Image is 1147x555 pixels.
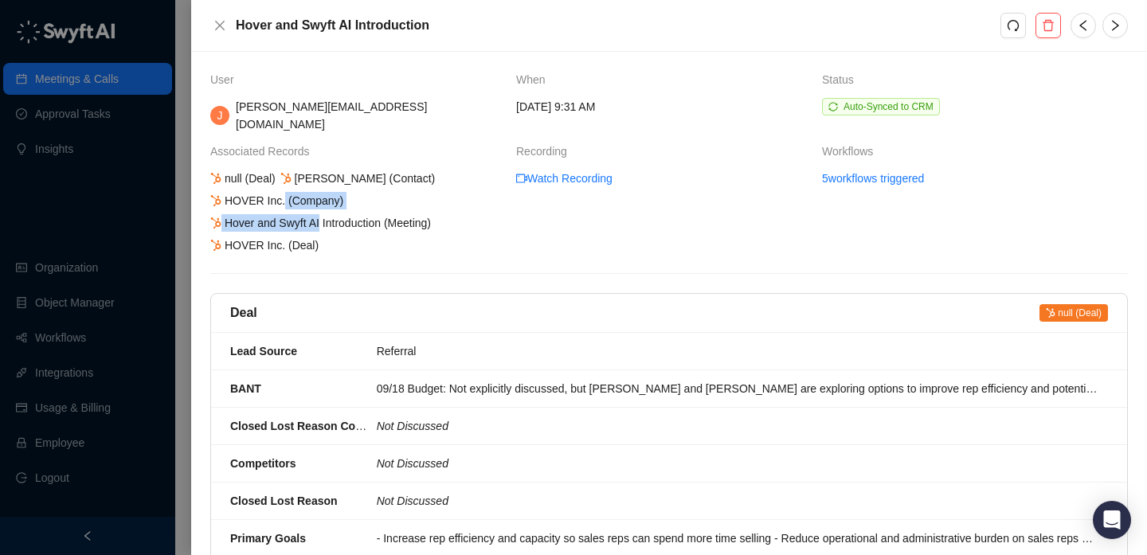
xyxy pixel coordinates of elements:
span: Workflows [822,143,881,160]
a: null (Deal) [1039,303,1108,322]
h5: Deal [230,303,257,322]
span: delete [1042,19,1055,32]
span: When [516,71,554,88]
span: Recording [516,143,575,160]
span: video-camera [516,173,527,184]
div: Open Intercom Messenger [1093,501,1131,539]
strong: Primary Goals [230,532,306,545]
span: J [217,107,223,124]
div: [PERSON_NAME] (Contact) [278,170,438,187]
div: HOVER Inc. (Deal) [208,236,321,254]
strong: Closed Lost Reason Context [230,420,382,432]
span: Associated Records [210,143,318,160]
span: [PERSON_NAME][EMAIL_ADDRESS][DOMAIN_NAME] [236,100,427,131]
i: Not Discussed [377,420,448,432]
span: null (Deal) [1039,304,1108,322]
span: [DATE] 9:31 AM [516,98,595,115]
span: sync [828,102,838,111]
div: 09/18 Budget: Not explicitly discussed, but [PERSON_NAME] and [PERSON_NAME] are exploring options... [377,380,1098,397]
a: 5 workflows triggered [822,170,924,187]
strong: Competitors [230,457,296,470]
div: null (Deal) [208,170,278,187]
div: HOVER Inc. (Company) [208,192,346,209]
span: right [1109,19,1122,32]
span: close [213,19,226,32]
span: Status [822,71,862,88]
div: Referral [377,342,1098,360]
a: Watch Recording [516,170,613,187]
span: redo [1007,19,1020,32]
button: Close [210,16,229,35]
i: Not Discussed [377,494,448,507]
span: User [210,71,242,88]
strong: Closed Lost Reason [230,494,338,507]
i: Not Discussed [377,457,448,470]
strong: Lead Source [230,345,297,358]
span: Auto-Synced to CRM [844,101,934,112]
span: left [1077,19,1090,32]
div: Hover and Swyft AI Introduction (Meeting) [208,214,433,232]
h5: Hover and Swyft AI Introduction [236,16,1000,35]
strong: BANT [230,382,261,395]
div: - Increase rep efficiency and capacity so sales reps can spend more time selling - Reduce operati... [377,530,1098,547]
